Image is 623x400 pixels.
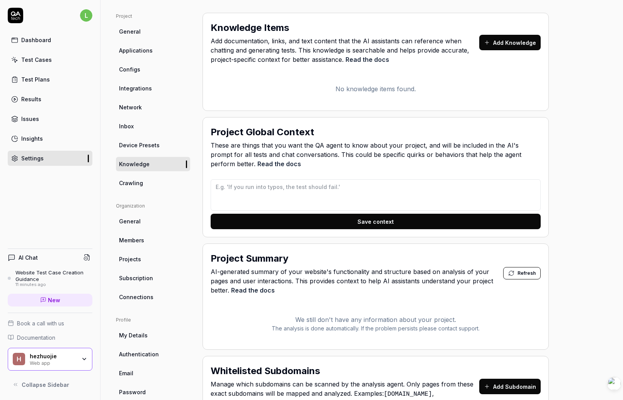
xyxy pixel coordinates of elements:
span: Knowledge [119,160,150,168]
div: Results [21,95,41,103]
span: Members [119,236,144,244]
a: Password [116,385,190,399]
span: Projects [119,255,141,263]
a: Subscription [116,271,190,285]
span: AI-generated summary of your website's functionality and structure based on analysis of your page... [211,267,503,295]
a: Applications [116,43,190,58]
div: Insights [21,134,43,143]
span: Add documentation, links, and text content that the AI assistants can reference when chatting and... [211,36,479,64]
span: My Details [119,331,148,339]
a: New [8,294,92,306]
span: Connections [119,293,153,301]
button: l [80,8,92,23]
div: Issues [21,115,39,123]
a: Network [116,100,190,114]
a: Results [8,92,92,107]
h2: Knowledge Items [211,21,289,35]
span: Device Presets [119,141,160,149]
span: General [119,27,141,36]
div: Test Cases [21,56,52,64]
a: Connections [116,290,190,304]
span: Applications [119,46,153,54]
a: Read the docs [257,160,301,168]
a: Projects [116,252,190,266]
span: Authentication [119,350,159,358]
a: Integrations [116,81,190,95]
div: hezhuojie [30,353,76,360]
span: Password [119,388,146,396]
span: Inbox [119,122,134,130]
button: hhezhuojieWeb app [8,348,92,371]
p: The analysis is done automatically. If the problem persists please contact support. [211,324,541,332]
a: Website Test Case Creation Guidance11 minutes ago [8,269,92,287]
a: Configs [116,62,190,77]
div: Project [116,13,190,20]
span: Refresh [517,270,536,277]
a: General [116,214,190,228]
a: My Details [116,328,190,342]
h2: Whitelisted Subdomains [211,364,320,378]
span: Configs [119,65,140,73]
a: Inbox [116,119,190,133]
h2: Project Global Context [211,125,314,139]
button: Collapse Sidebar [8,377,92,392]
h2: Project Summary [211,252,288,266]
a: Members [116,233,190,247]
button: Add Knowledge [479,35,541,50]
span: Book a call with us [17,319,64,327]
a: General [116,24,190,39]
span: Subscription [119,274,153,282]
a: Issues [8,111,92,126]
a: Book a call with us [8,319,92,327]
div: Settings [21,154,44,162]
button: Refresh [503,267,541,279]
code: [DOMAIN_NAME] [384,391,432,398]
a: Device Presets [116,138,190,152]
a: Email [116,366,190,380]
span: l [80,9,92,22]
div: Website Test Case Creation Guidance [15,269,92,282]
a: Knowledge [116,157,190,171]
div: Profile [116,317,190,323]
p: We still don't have any information about your project. [211,315,541,324]
span: Crawling [119,179,143,187]
p: No knowledge items found. [211,84,541,94]
a: Authentication [116,347,190,361]
button: Save context [211,214,541,229]
a: Test Plans [8,72,92,87]
span: Email [119,369,133,377]
a: Settings [8,151,92,166]
div: Web app [30,359,76,366]
a: Crawling [116,176,190,190]
span: Documentation [17,334,55,342]
span: h [13,353,25,365]
span: Collapse Sidebar [22,381,69,389]
span: Integrations [119,84,152,92]
div: 11 minutes ago [15,282,92,288]
a: Read the docs [346,56,389,63]
span: General [119,217,141,225]
span: New [48,296,60,304]
a: Read the docs [231,286,275,294]
div: Dashboard [21,36,51,44]
h4: AI Chat [19,254,38,262]
span: These are things that you want the QA agent to know about your project, and will be included in t... [211,141,541,169]
a: Insights [8,131,92,146]
div: Test Plans [21,75,50,83]
a: Test Cases [8,52,92,67]
a: Documentation [8,334,92,342]
button: Add Subdomain [479,379,541,394]
a: Dashboard [8,32,92,48]
div: Organization [116,203,190,209]
span: Network [119,103,142,111]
